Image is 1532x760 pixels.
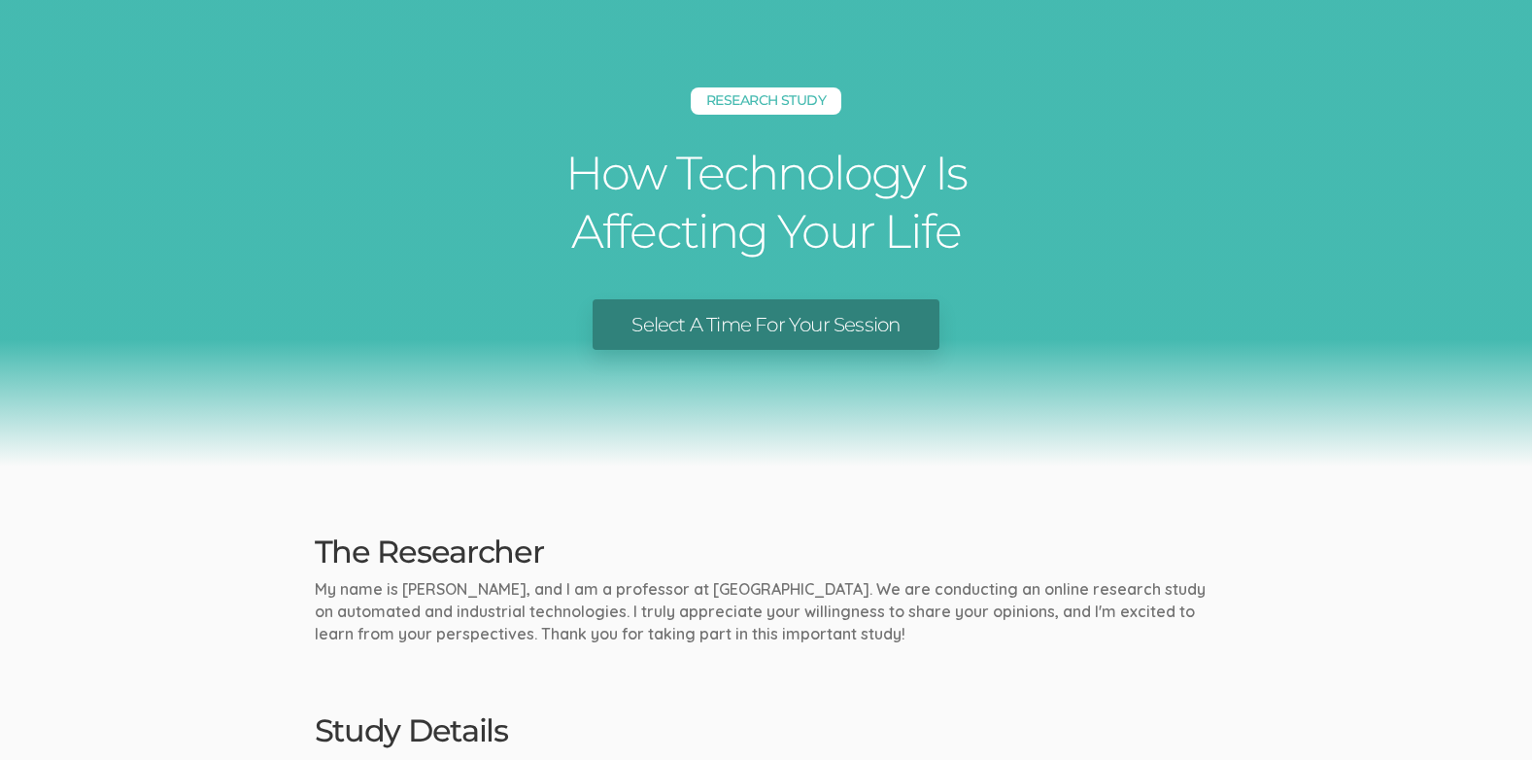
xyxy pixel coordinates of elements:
h1: How Technology Is Affecting Your Life [475,144,1058,260]
p: My name is [PERSON_NAME], and I am a professor at [GEOGRAPHIC_DATA]. We are conducting an online ... [315,578,1218,645]
iframe: Chat Widget [1435,667,1532,760]
a: Select A Time For Your Session [593,299,938,351]
h2: The Researcher [315,535,1218,569]
h5: Research Study [691,87,841,115]
h2: Study Details [315,713,1218,747]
